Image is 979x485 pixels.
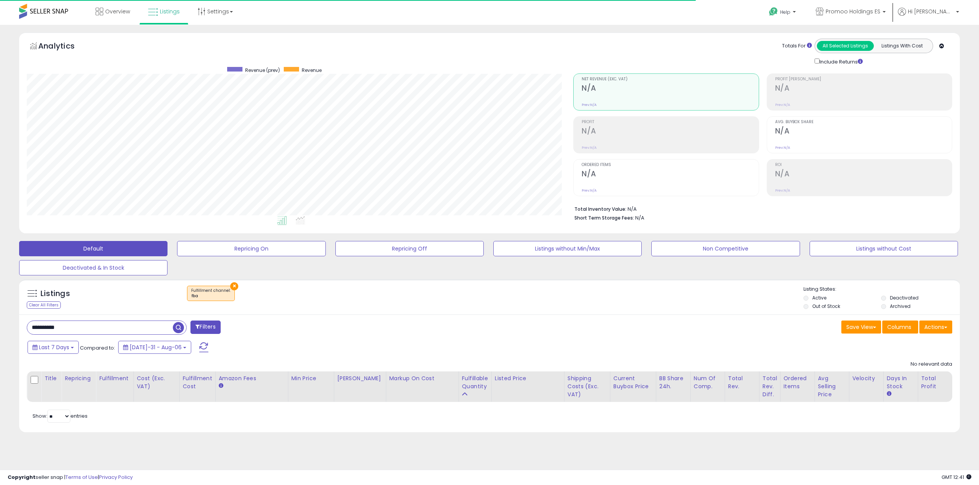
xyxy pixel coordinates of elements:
span: Avg. Buybox Share [775,120,952,124]
span: [DATE]-31 - Aug-06 [130,343,182,351]
div: Days In Stock [887,374,915,391]
button: Deactivated & In Stock [19,260,168,275]
button: Actions [919,321,952,334]
b: Short Term Storage Fees: [574,215,634,221]
h2: N/A [775,127,952,137]
div: Total Profit [921,374,949,391]
div: Amazon Fees [219,374,285,382]
div: Repricing [65,374,93,382]
button: All Selected Listings [817,41,874,51]
a: Help [763,1,803,25]
button: Repricing On [177,241,325,256]
div: Markup on Cost [389,374,455,382]
div: [PERSON_NAME] [337,374,383,382]
span: Promoo Holdings ES [826,8,880,15]
button: Columns [882,321,918,334]
p: Listing States: [803,286,960,293]
div: Fulfillment Cost [183,374,212,391]
div: Fulfillable Quantity [462,374,488,391]
div: Title [44,374,58,382]
li: N/A [574,204,946,213]
label: Archived [890,303,911,309]
i: Get Help [769,7,778,16]
span: Listings [160,8,180,15]
button: Non Competitive [651,241,800,256]
button: Listings With Cost [873,41,930,51]
span: Compared to: [80,344,115,352]
div: Total Rev. [728,374,756,391]
small: Prev: N/A [582,188,597,193]
div: Current Buybox Price [613,374,653,391]
div: No relevant data [911,361,952,368]
button: Last 7 Days [28,341,79,354]
div: Ordered Items [784,374,811,391]
div: BB Share 24h. [659,374,687,391]
span: N/A [635,214,644,221]
a: Hi [PERSON_NAME] [898,8,959,25]
span: Overview [105,8,130,15]
small: Prev: N/A [775,188,790,193]
span: Show: entries [33,412,88,420]
label: Active [812,295,826,301]
small: Amazon Fees. [219,382,223,389]
button: × [230,282,238,290]
div: Num of Comp. [694,374,722,391]
button: Repricing Off [335,241,484,256]
span: Help [780,9,790,15]
button: Filters [190,321,220,334]
span: Last 7 Days [39,343,69,351]
div: Velocity [852,374,880,382]
h2: N/A [775,169,952,180]
div: Listed Price [495,374,561,382]
div: Total Rev. Diff. [763,374,777,399]
span: Profit [PERSON_NAME] [775,77,952,81]
small: Prev: N/A [582,103,597,107]
button: [DATE]-31 - Aug-06 [118,341,191,354]
button: Default [19,241,168,256]
div: Totals For [782,42,812,50]
div: Cost (Exc. VAT) [137,374,176,391]
button: Listings without Cost [810,241,958,256]
div: Shipping Costs (Exc. VAT) [568,374,607,399]
h2: N/A [582,84,758,94]
h2: N/A [582,169,758,180]
th: The percentage added to the cost of goods (COGS) that forms the calculator for Min & Max prices. [386,371,459,402]
h5: Listings [41,288,70,299]
button: Save View [841,321,881,334]
span: Profit [582,120,758,124]
small: Prev: N/A [582,145,597,150]
div: Min Price [291,374,331,382]
span: ROI [775,163,952,167]
h2: N/A [775,84,952,94]
span: Revenue (prev) [245,67,280,73]
label: Out of Stock [812,303,840,309]
small: Prev: N/A [775,103,790,107]
span: Columns [887,323,911,331]
span: Hi [PERSON_NAME] [908,8,954,15]
span: Fulfillment channel : [191,288,231,299]
h2: N/A [582,127,758,137]
span: Net Revenue (Exc. VAT) [582,77,758,81]
small: Prev: N/A [775,145,790,150]
small: Days In Stock. [887,391,891,397]
div: Include Returns [809,57,872,66]
span: Revenue [302,67,322,73]
h5: Analytics [38,41,89,53]
b: Total Inventory Value: [574,206,626,212]
div: fba [191,293,231,299]
span: Ordered Items [582,163,758,167]
button: Listings without Min/Max [493,241,642,256]
div: Avg Selling Price [818,374,846,399]
div: Clear All Filters [27,301,61,309]
div: Fulfillment [99,374,130,382]
label: Deactivated [890,295,919,301]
